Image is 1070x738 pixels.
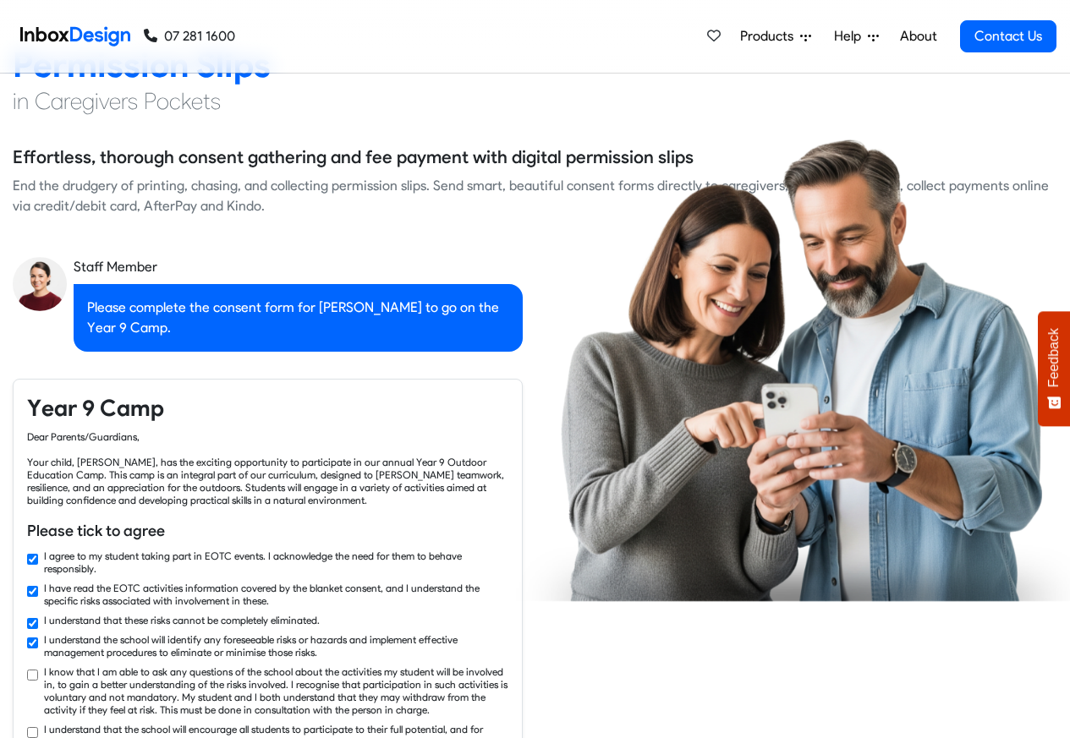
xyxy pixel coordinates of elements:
a: About [895,19,941,53]
h4: Year 9 Camp [27,393,508,424]
span: Feedback [1046,328,1062,387]
div: End the drudgery of printing, chasing, and collecting permission slips. Send smart, beautiful con... [13,176,1057,216]
a: 07 281 1600 [144,26,235,46]
label: I agree to my student taking part in EOTC events. I acknowledge the need for them to behave respo... [44,549,508,575]
div: Please complete the consent form for [PERSON_NAME] to go on the Year 9 Camp. [74,284,523,352]
a: Help [827,19,886,53]
a: Products [733,19,818,53]
h4: in Caregivers Pockets [13,86,1057,117]
label: I understand the school will identify any foreseeable risks or hazards and implement effective ma... [44,633,508,659]
h6: Please tick to agree [27,520,508,542]
label: I understand that these risks cannot be completely eliminated. [44,614,320,626]
div: Dear Parents/Guardians, Your child, [PERSON_NAME], has the exciting opportunity to participate in... [27,430,508,506]
a: Contact Us [960,20,1056,52]
label: I have read the EOTC activities information covered by the blanket consent, and I understand the ... [44,582,508,607]
h5: Effortless, thorough consent gathering and fee payment with digital permission slips [13,145,694,170]
img: staff_avatar.png [13,257,67,311]
span: Help [834,26,868,46]
button: Feedback - Show survey [1038,311,1070,426]
label: I know that I am able to ask any questions of the school about the activities my student will be ... [44,665,508,716]
div: Staff Member [74,257,523,277]
span: Products [740,26,800,46]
